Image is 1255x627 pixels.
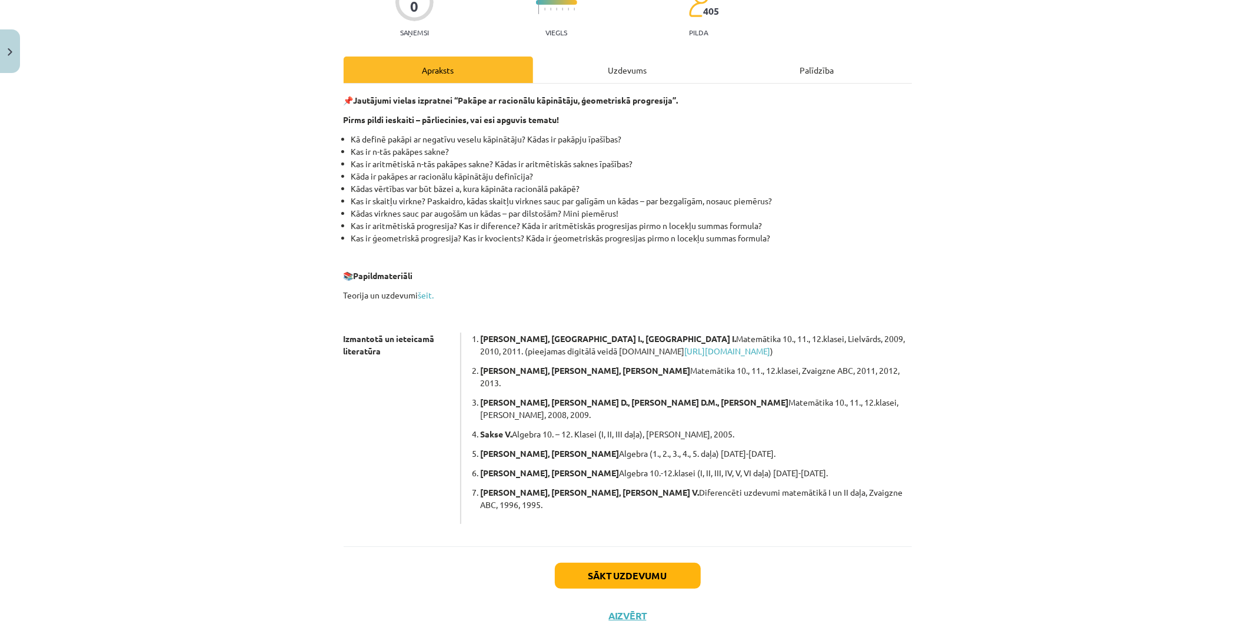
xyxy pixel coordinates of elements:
[354,95,678,105] b: Jautājumi vielas izpratnei “Pakāpe ar racionālu kāpinātāju, ģeometriskā progresija”.
[351,220,912,232] li: Kas ir aritmētiskā progresija? Kas ir diference? Kāda ir aritmētiskās progresijas pirmo n locekļu...
[481,467,620,478] b: [PERSON_NAME], [PERSON_NAME]
[418,290,434,300] a: šeit.
[481,397,789,407] b: [PERSON_NAME], [PERSON_NAME] D., [PERSON_NAME] D.M., [PERSON_NAME]
[351,133,912,145] li: Kā definē pakāpi ar negatīvu veselu kāpinātāju? Kādas ir pakāpju īpašības?
[703,6,719,16] span: 405
[354,270,413,281] b: Papildmateriāli
[533,57,723,83] div: Uzdevums
[351,158,912,170] li: Kas ir aritmētiskā n-tās pakāpes sakne? Kādas ir aritmētiskās saknes īpašības?
[351,170,912,183] li: Kāda ir pakāpes ar racionālu kāpinātāju definīcija?
[481,447,912,460] p: Algebra (1., 2., 3., 4., 5. daļa) [DATE]-[DATE].
[723,57,912,83] div: Palīdzība
[481,364,912,389] p: Matemātika 10., 11., 12.klasei, Zvaigzne ABC, 2011, 2012, 2013.
[481,467,912,479] p: Algebra 10.-12.klasei (I, II, III, IV, V, VI daļa) [DATE]-[DATE].
[344,270,912,282] p: 📚
[481,396,912,421] p: Matemātika 10., 11., 12.klasei, [PERSON_NAME], 2008, 2009.
[351,145,912,158] li: Kas ir n-tās pakāpes sakne?
[344,57,533,83] div: Apraksts
[562,8,563,11] img: icon-short-line-57e1e144782c952c97e751825c79c345078a6d821885a25fce030b3d8c18986b.svg
[351,207,912,220] li: Kādas virknes sauc par augošām un kādas – par dilstošām? Mini piemērus!
[8,48,12,56] img: icon-close-lesson-0947bae3869378f0d4975bcd49f059093ad1ed9edebbc8119c70593378902aed.svg
[605,610,650,622] button: Aizvērt
[351,183,912,195] li: Kādas vērtības var būt bāzei a, kura kāpināta racionālā pakāpē?
[481,487,700,497] b: [PERSON_NAME], [PERSON_NAME], [PERSON_NAME] V.
[550,8,551,11] img: icon-short-line-57e1e144782c952c97e751825c79c345078a6d821885a25fce030b3d8c18986b.svg
[689,28,708,37] p: pilda
[481,333,737,344] b: [PERSON_NAME], [GEOGRAPHIC_DATA] I., [GEOGRAPHIC_DATA] I.
[555,563,701,589] button: Sākt uzdevumu
[344,94,912,107] p: 📌
[545,28,567,37] p: Viegls
[344,289,912,301] p: Teorija un uzdevumi
[556,8,557,11] img: icon-short-line-57e1e144782c952c97e751825c79c345078a6d821885a25fce030b3d8c18986b.svg
[481,429,512,439] b: Sakse V.
[351,232,912,244] li: Kas ir ģeometriskā progresija? Kas ir kvocients? Kāda ir ģeometriskās progresijas pirmo n locekļu...
[481,486,912,511] p: Diferencēti uzdevumi matemātikā I un II daļa, Zvaigzne ABC, 1996, 1995.
[481,365,691,376] b: [PERSON_NAME], [PERSON_NAME], [PERSON_NAME]
[344,333,435,356] strong: Izmantotā un ieteicamā literatūra
[568,8,569,11] img: icon-short-line-57e1e144782c952c97e751825c79c345078a6d821885a25fce030b3d8c18986b.svg
[395,28,434,37] p: Saņemsi
[481,448,620,459] b: [PERSON_NAME], [PERSON_NAME]
[344,114,560,125] b: Pirms pildi ieskaiti – pārliecinies, vai esi apguvis tematu!
[685,346,771,356] a: [URL][DOMAIN_NAME]
[481,428,912,440] p: Algebra 10. – 12. Klasei (I, II, III daļa), [PERSON_NAME], 2005.
[574,8,575,11] img: icon-short-line-57e1e144782c952c97e751825c79c345078a6d821885a25fce030b3d8c18986b.svg
[351,195,912,207] li: Kas ir skaitļu virkne? Paskaidro, kādas skaitļu virknes sauc par galīgām un kādas – par bezgalīgā...
[481,333,912,357] p: Matemātika 10., 11., 12.klasei, Lielvārds, 2009, 2010, 2011. (pieejamas digitālā veidā [DOMAIN_NA...
[544,8,545,11] img: icon-short-line-57e1e144782c952c97e751825c79c345078a6d821885a25fce030b3d8c18986b.svg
